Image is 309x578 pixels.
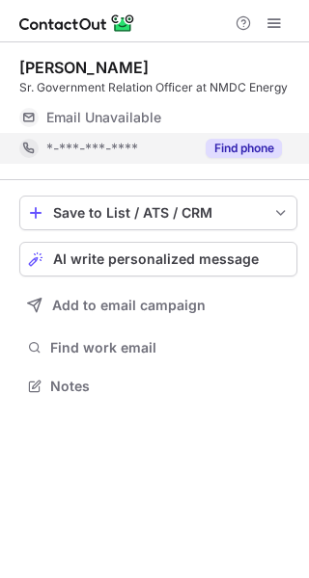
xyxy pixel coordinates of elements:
[19,12,135,35] img: ContactOut v5.3.10
[53,251,259,267] span: AI write personalized message
[50,378,290,395] span: Notes
[46,109,161,126] span: Email Unavailable
[19,288,297,323] button: Add to email campaign
[19,196,297,230] button: save-profile-one-click
[19,242,297,276] button: AI write personalized message
[19,58,149,77] div: [PERSON_NAME]
[50,339,290,356] span: Find work email
[19,334,297,361] button: Find work email
[206,139,282,158] button: Reveal Button
[52,298,206,313] span: Add to email campaign
[19,79,297,96] div: Sr. Government Relation Officer at NMDC Energy
[19,373,297,400] button: Notes
[53,205,264,221] div: Save to List / ATS / CRM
